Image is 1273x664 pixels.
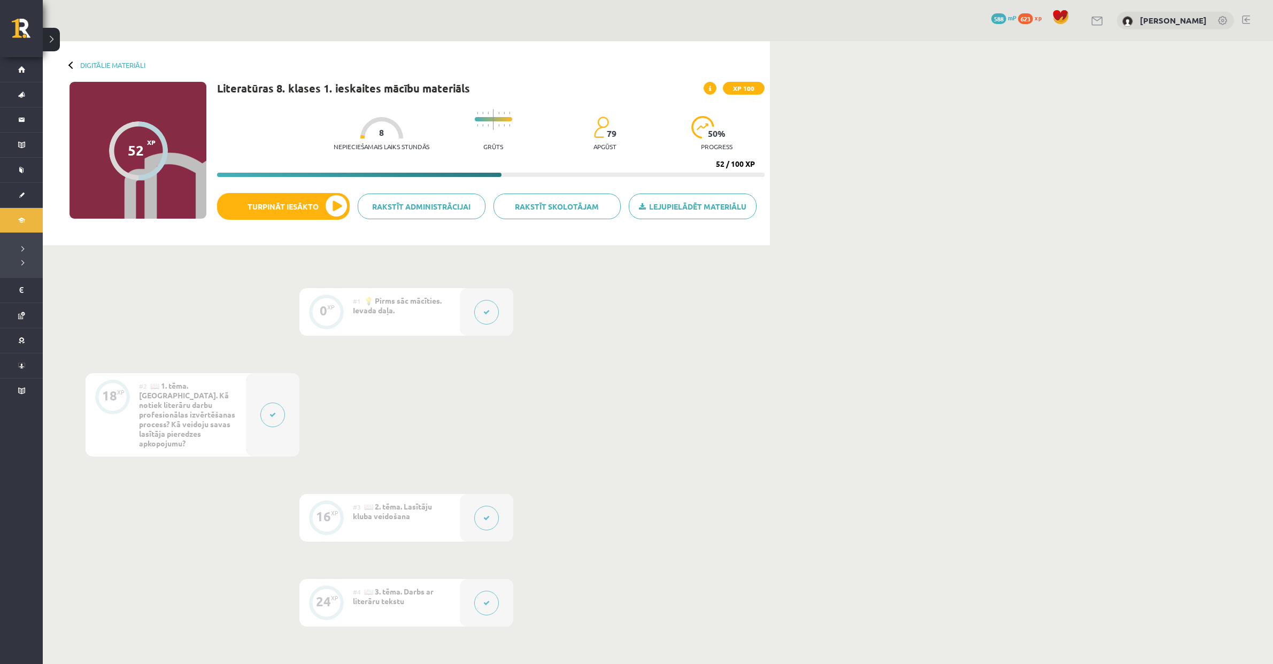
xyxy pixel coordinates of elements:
img: icon-short-line-57e1e144782c952c97e751825c79c345078a6d821885a25fce030b3d8c18986b.svg [509,124,510,127]
h1: Literatūras 8. klases 1. ieskaites mācību materiāls [217,82,470,95]
img: icon-short-line-57e1e144782c952c97e751825c79c345078a6d821885a25fce030b3d8c18986b.svg [488,112,489,114]
button: Turpināt iesākto [217,193,350,220]
img: icon-short-line-57e1e144782c952c97e751825c79c345078a6d821885a25fce030b3d8c18986b.svg [498,112,499,114]
div: 0 [320,306,327,315]
span: 📖 3. tēma. Darbs ar literāru tekstu [353,586,434,606]
a: Rakstīt skolotājam [493,194,621,219]
span: #2 [139,382,147,390]
div: 16 [316,512,331,521]
img: icon-short-line-57e1e144782c952c97e751825c79c345078a6d821885a25fce030b3d8c18986b.svg [504,112,505,114]
img: icon-short-line-57e1e144782c952c97e751825c79c345078a6d821885a25fce030b3d8c18986b.svg [504,124,505,127]
img: icon-short-line-57e1e144782c952c97e751825c79c345078a6d821885a25fce030b3d8c18986b.svg [477,112,478,114]
span: 79 [607,129,616,138]
span: 📖 1. tēma. [GEOGRAPHIC_DATA]. Kā notiek literāru darbu profesionālas izvērtēšanas process? Kā vei... [139,381,235,448]
img: icon-short-line-57e1e144782c952c97e751825c79c345078a6d821885a25fce030b3d8c18986b.svg [482,112,483,114]
div: 24 [316,597,331,606]
a: Rakstīt administrācijai [358,194,485,219]
div: 52 [128,142,144,158]
img: icon-short-line-57e1e144782c952c97e751825c79c345078a6d821885a25fce030b3d8c18986b.svg [498,124,499,127]
span: mP [1008,13,1016,22]
div: XP [331,595,338,601]
div: XP [117,389,125,395]
span: 50 % [708,129,726,138]
div: XP [327,304,335,310]
p: Grūts [483,143,503,150]
img: Marija Vorobeja [1122,16,1133,27]
p: Nepieciešamais laiks stundās [334,143,429,150]
a: [PERSON_NAME] [1140,15,1207,26]
div: XP [331,510,338,516]
span: XP 100 [723,82,765,95]
img: icon-long-line-d9ea69661e0d244f92f715978eff75569469978d946b2353a9bb055b3ed8787d.svg [493,109,494,130]
a: 623 xp [1018,13,1047,22]
img: icon-progress-161ccf0a02000e728c5f80fcf4c31c7af3da0e1684b2b1d7c360e028c24a22f1.svg [691,116,714,138]
span: 💡 Pirms sāc mācīties. Ievada daļa. [353,296,442,315]
span: XP [147,138,156,146]
span: 📖 2. tēma. Lasītāju kluba veidošana [353,501,432,521]
a: Lejupielādēt materiālu [629,194,757,219]
img: icon-short-line-57e1e144782c952c97e751825c79c345078a6d821885a25fce030b3d8c18986b.svg [488,124,489,127]
p: apgūst [593,143,616,150]
div: 18 [102,391,117,400]
a: 588 mP [991,13,1016,22]
span: 588 [991,13,1006,24]
span: 623 [1018,13,1033,24]
span: xp [1035,13,1041,22]
img: students-c634bb4e5e11cddfef0936a35e636f08e4e9abd3cc4e673bd6f9a4125e45ecb1.svg [593,116,609,138]
a: Rīgas 1. Tālmācības vidusskola [12,19,43,45]
img: icon-short-line-57e1e144782c952c97e751825c79c345078a6d821885a25fce030b3d8c18986b.svg [482,124,483,127]
img: icon-short-line-57e1e144782c952c97e751825c79c345078a6d821885a25fce030b3d8c18986b.svg [509,112,510,114]
img: icon-short-line-57e1e144782c952c97e751825c79c345078a6d821885a25fce030b3d8c18986b.svg [477,124,478,127]
span: #3 [353,503,361,511]
span: #4 [353,588,361,596]
a: Digitālie materiāli [80,61,145,69]
p: progress [701,143,732,150]
span: 8 [379,128,384,137]
span: #1 [353,297,361,305]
